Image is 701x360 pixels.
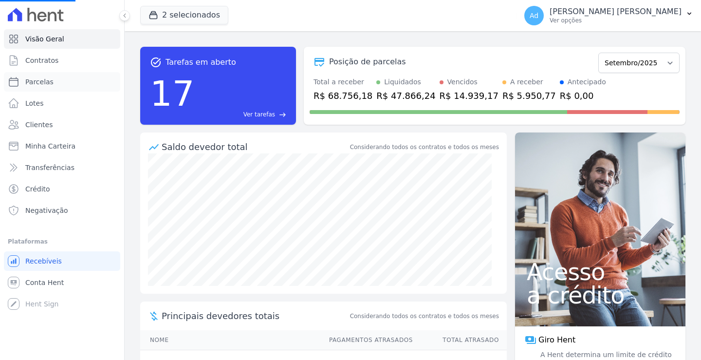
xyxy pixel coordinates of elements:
div: Posição de parcelas [329,56,406,68]
span: Acesso [527,260,674,284]
span: Conta Hent [25,278,64,287]
a: Lotes [4,94,120,113]
div: A receber [510,77,543,87]
span: Recebíveis [25,256,62,266]
p: [PERSON_NAME] [PERSON_NAME] [550,7,682,17]
span: Crédito [25,184,50,194]
div: 17 [150,68,195,119]
span: Contratos [25,56,58,65]
a: Visão Geral [4,29,120,49]
a: Crédito [4,179,120,199]
span: Principais devedores totais [162,309,348,322]
div: Saldo devedor total [162,140,348,153]
div: Liquidados [384,77,421,87]
div: Vencidos [447,77,478,87]
span: east [279,111,286,118]
span: Negativação [25,206,68,215]
a: Conta Hent [4,273,120,292]
span: Tarefas em aberto [166,57,236,68]
button: 2 selecionados [140,6,228,24]
th: Nome [140,330,320,350]
span: Visão Geral [25,34,64,44]
span: Considerando todos os contratos e todos os meses [350,312,499,321]
span: a crédito [527,284,674,307]
a: Minha Carteira [4,136,120,156]
span: Ad [530,12,538,19]
th: Total Atrasado [413,330,507,350]
div: R$ 0,00 [560,89,606,102]
span: Minha Carteira [25,141,75,151]
a: Transferências [4,158,120,177]
div: R$ 5.950,77 [502,89,556,102]
span: Ver tarefas [243,110,275,119]
span: task_alt [150,57,162,68]
p: Ver opções [550,17,682,24]
a: Negativação [4,201,120,220]
div: Plataformas [8,236,116,247]
div: R$ 68.756,18 [314,89,372,102]
button: Ad [PERSON_NAME] [PERSON_NAME] Ver opções [517,2,701,29]
a: Parcelas [4,72,120,92]
span: Parcelas [25,77,54,87]
div: Total a receber [314,77,372,87]
a: Ver tarefas east [199,110,286,119]
div: Antecipado [568,77,606,87]
a: Clientes [4,115,120,134]
a: Recebíveis [4,251,120,271]
div: Considerando todos os contratos e todos os meses [350,143,499,152]
span: Giro Hent [538,334,575,346]
a: Contratos [4,51,120,70]
span: Lotes [25,98,44,108]
span: Clientes [25,120,53,130]
div: R$ 47.866,24 [376,89,435,102]
span: Transferências [25,163,74,172]
th: Pagamentos Atrasados [320,330,413,350]
div: R$ 14.939,17 [440,89,498,102]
